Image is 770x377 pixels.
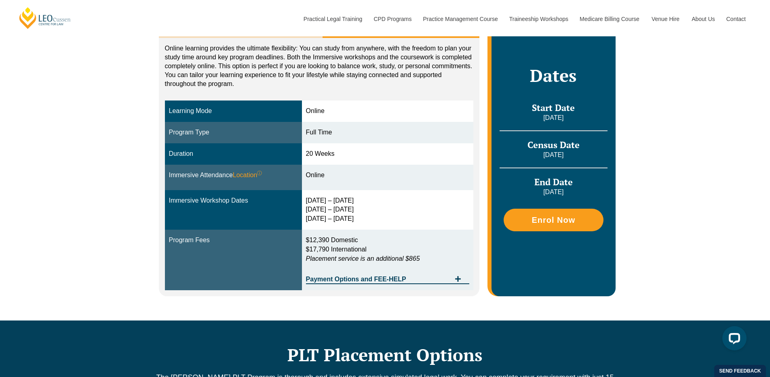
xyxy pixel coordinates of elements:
span: Enrol Now [532,216,575,224]
a: [PERSON_NAME] Centre for Law [18,6,72,29]
div: 20 Weeks [306,149,470,159]
a: About Us [686,2,720,36]
span: Location [233,171,262,180]
a: Venue Hire [646,2,686,36]
h2: Dates [500,65,607,86]
p: Online learning provides the ultimate flexibility: You can study from anywhere, with the freedom ... [165,44,474,88]
span: Start Date [532,102,575,113]
a: Contact [720,2,752,36]
p: [DATE] [500,188,607,197]
div: Immersive Attendance [169,171,298,180]
iframe: LiveChat chat widget [716,323,750,357]
div: Online [306,171,470,180]
p: [DATE] [500,151,607,159]
div: Full Time [306,128,470,137]
div: [DATE] – [DATE] [DATE] – [DATE] [DATE] – [DATE] [306,196,470,224]
a: Traineeship Workshops [503,2,574,36]
a: Practice Management Course [417,2,503,36]
span: End Date [534,176,573,188]
div: Online [306,107,470,116]
div: Tabs. Open items with Enter or Space, close with Escape and navigate using the Arrow keys. [159,13,480,296]
div: Immersive Workshop Dates [169,196,298,205]
div: Program Fees [169,236,298,245]
span: Census Date [527,139,580,151]
div: Learning Mode [169,107,298,116]
h2: PLT Placement Options [155,345,616,365]
span: $17,790 International [306,246,367,253]
p: [DATE] [500,113,607,122]
em: Placement service is an additional $865 [306,255,420,262]
sup: ⓘ [257,170,262,176]
span: $12,390 Domestic [306,237,358,243]
div: Duration [169,149,298,159]
a: CPD Programs [367,2,417,36]
a: Enrol Now [504,209,603,231]
span: Payment Options and FEE-HELP [306,276,451,283]
div: Program Type [169,128,298,137]
a: Practical Legal Training [297,2,368,36]
a: Medicare Billing Course [574,2,646,36]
